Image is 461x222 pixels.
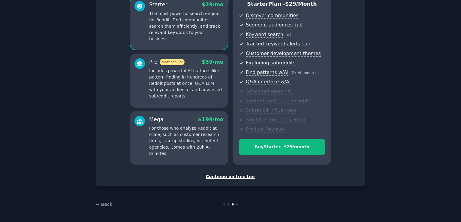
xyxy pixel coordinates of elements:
[246,79,291,85] span: Q&A interface w/AI
[149,58,185,66] div: Pro
[246,117,305,123] span: Slack/Discord integration
[246,60,295,66] span: Exploding subreddits
[295,23,302,27] span: ( 10 )
[246,32,283,38] span: Keyword search
[202,2,224,8] span: $ 29 /mo
[149,68,224,99] p: Includes powerful AI features like pattern-finding in hundreds of Reddit posts at once, Q&A LLM w...
[239,0,325,8] p: Starter Plan -
[285,33,291,37] span: ( ∞ )
[202,59,224,65] span: $ 59 /mo
[291,71,319,75] span: ( 2k AI minutes )
[246,51,321,57] span: Customer development themes
[198,116,224,122] span: $ 199 /mo
[102,174,359,180] div: Continue on free tier
[246,13,298,19] span: Discover communities
[160,59,185,65] span: most popular
[149,116,164,123] div: Mega
[246,69,288,76] span: Find patterns w/AI
[246,88,293,95] span: Advanced search UI
[285,1,317,7] span: $ 29 /month
[96,202,112,207] a: ← Back
[149,125,224,157] p: For those who analyze Reddit at scale, such as customer research firms, startup studios, or conte...
[246,107,296,114] span: Subreddit influencers
[246,22,293,28] span: Segment audiences
[149,1,167,8] div: Starter
[246,41,300,47] span: Tracked keyword alerts
[239,139,325,155] button: BuyStarter- $29/month
[302,42,310,46] span: ( 10 )
[246,126,285,133] span: Product Reviews
[149,11,224,42] p: The most powerful search engine for Reddit. Find communities, search them efficiently, and track ...
[239,144,325,150] div: Buy Starter - $ 29 /month
[246,98,310,104] span: Content promotion insights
